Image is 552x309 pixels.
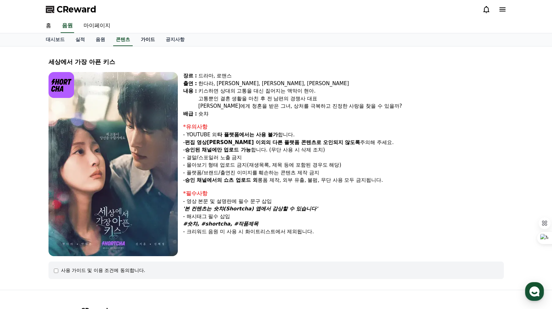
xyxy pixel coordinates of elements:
strong: 타 플랫폼에서는 사용 불가 [217,132,278,138]
p: - 결말/스포일러 노출 금지 [183,154,504,162]
a: 공지사항 [160,33,190,46]
a: 홈 [40,19,57,33]
div: 출연 : [183,80,197,88]
a: 대화 [44,213,87,230]
strong: 승인 채널에서의 쇼츠 업로드 외 [185,177,258,183]
span: 홈 [21,224,25,229]
p: - 롱폼 제작, 외부 유출, 불펌, 무단 사용 모두 금지됩니다. [183,176,504,184]
em: #숏챠, #shortcha, #작품제목 [183,221,259,227]
div: [PERSON_NAME]에게 청혼을 받은 그녀, 상처를 극복하고 진정한 사랑을 찾을 수 있을까? [198,102,504,110]
div: *유의사항 [183,123,504,131]
div: 한다라, [PERSON_NAME], [PERSON_NAME], [PERSON_NAME] [198,80,504,88]
div: 드라마, 로맨스 [198,72,504,80]
p: - 합니다. (무단 사용 시 삭제 조치) [183,146,504,154]
a: 음원 [90,33,110,46]
a: 홈 [2,213,44,230]
div: 숏챠 [198,110,504,118]
a: 음원 [61,19,74,33]
div: *필수사항 [183,190,504,198]
a: 콘텐츠 [113,33,133,46]
div: 배급 : [183,110,197,118]
strong: 편집 영상[PERSON_NAME] 이외의 [185,139,271,145]
div: 키스하면 상대의 고통을 대신 짊어지는 액막이 현아. [198,87,504,95]
a: 대시보드 [40,33,70,46]
p: - 영상 본문 및 설명란에 필수 문구 삽입 [183,198,504,205]
img: logo [48,72,74,98]
img: video [48,72,178,256]
em: '본 컨텐츠는 숏챠(Shortcha) 앱에서 감상할 수 있습니다' [183,206,318,212]
div: 고통뿐인 결혼 생활을 마친 후 전 남편의 경쟁사 대표 [198,95,504,103]
div: 세상에서 가장 아픈 키스 [48,57,504,67]
p: - 크리워드 음원 미 사용 시 화이트리스트에서 제외됩니다. [183,228,504,236]
div: 사용 가이드 및 이용 조건에 동의합니다. [61,267,145,274]
span: CReward [57,4,96,15]
div: 내용 : [183,87,197,110]
a: 가이드 [135,33,160,46]
div: 장르 : [183,72,197,80]
strong: 다른 플랫폼 콘텐츠로 오인되지 않도록 [272,139,360,145]
strong: 승인된 채널에만 업로드 가능 [185,147,251,153]
p: - 몰아보기 형태 업로드 금지(재생목록, 제목 등에 포함된 경우도 해당) [183,161,504,169]
p: - YOUTUBE 외 합니다. [183,131,504,139]
p: - 해시태그 필수 삽입 [183,213,504,220]
span: 설정 [104,224,112,229]
a: 설정 [87,213,129,230]
p: - 플랫폼/브랜드/출연진 이미지를 훼손하는 콘텐츠 제작 금지 [183,169,504,177]
span: 대화 [62,224,70,229]
a: 마이페이지 [78,19,116,33]
a: 실적 [70,33,90,46]
p: - 주의해 주세요. [183,139,504,146]
a: CReward [46,4,96,15]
